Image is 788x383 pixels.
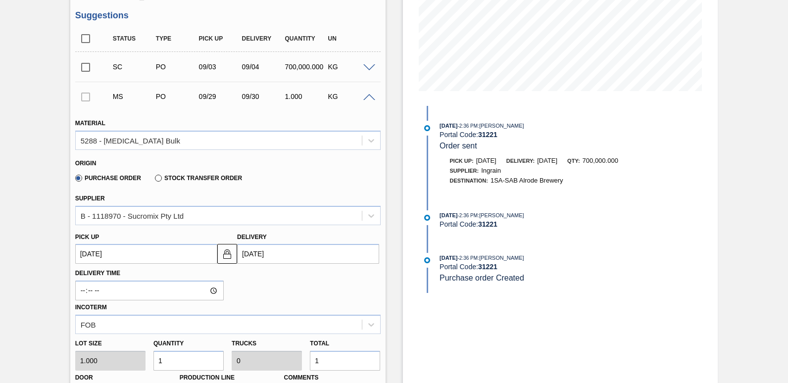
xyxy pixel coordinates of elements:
button: locked [217,244,237,264]
div: 700,000.000 [283,63,330,71]
label: Production Line [180,374,235,381]
div: Manual Suggestion [110,93,157,100]
span: Qty: [567,158,580,164]
div: KG [325,63,372,71]
div: 09/30/2025 [240,93,287,100]
label: Supplier [75,195,105,202]
div: 1.000 [283,93,330,100]
h3: Suggestions [75,10,381,21]
div: 09/29/2025 [197,93,244,100]
span: Pick up: [450,158,474,164]
label: Quantity [153,340,184,347]
label: Stock Transfer Order [155,175,242,182]
span: [DATE] [476,157,496,164]
span: Destination: [450,178,488,184]
span: - 2:36 PM [458,255,478,261]
span: 1SA-SAB Alrode Brewery [491,177,563,184]
strong: 31221 [478,263,497,271]
span: Supplier: [450,168,479,174]
div: Quantity [283,35,330,42]
label: Total [310,340,329,347]
label: Origin [75,160,97,167]
span: : [PERSON_NAME] [478,255,524,261]
div: Type [153,35,200,42]
span: Delivery: [506,158,535,164]
div: Status [110,35,157,42]
span: - 2:36 PM [458,213,478,218]
span: [DATE] [440,255,457,261]
div: Portal Code: [440,131,675,139]
span: Ingrain [481,167,501,174]
div: Portal Code: [440,220,675,228]
div: FOB [81,320,96,329]
div: B - 1118970 - Sucromix Pty Ltd [81,211,184,220]
span: [DATE] [440,212,457,218]
div: KG [325,93,372,100]
div: Purchase order [153,63,200,71]
div: Delivery [240,35,287,42]
label: Incoterm [75,304,107,311]
img: atual [424,125,430,131]
div: 09/03/2025 [197,63,244,71]
span: [DATE] [537,157,557,164]
span: : [PERSON_NAME] [478,123,524,129]
img: atual [424,215,430,221]
div: 5288 - [MEDICAL_DATA] Bulk [81,136,180,144]
div: Suggestion Created [110,63,157,71]
span: 700,000.000 [583,157,618,164]
strong: 31221 [478,220,497,228]
input: mm/dd/yyyy [237,244,379,264]
label: Purchase Order [75,175,141,182]
span: - 2:36 PM [458,123,478,129]
label: Delivery [237,234,267,240]
span: [DATE] [440,123,457,129]
input: mm/dd/yyyy [75,244,217,264]
img: locked [221,248,233,260]
img: atual [424,257,430,263]
div: 09/04/2025 [240,63,287,71]
span: Purchase order Created [440,274,524,282]
span: Order sent [440,142,477,150]
label: Material [75,120,105,127]
div: Portal Code: [440,263,675,271]
label: Lot size [75,336,146,351]
label: Trucks [232,340,256,347]
span: : [PERSON_NAME] [478,212,524,218]
div: UN [325,35,372,42]
label: Pick up [75,234,99,240]
strong: 31221 [478,131,497,139]
label: Door [75,374,93,381]
div: Purchase order [153,93,200,100]
label: Delivery Time [75,266,224,281]
div: Pick up [197,35,244,42]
